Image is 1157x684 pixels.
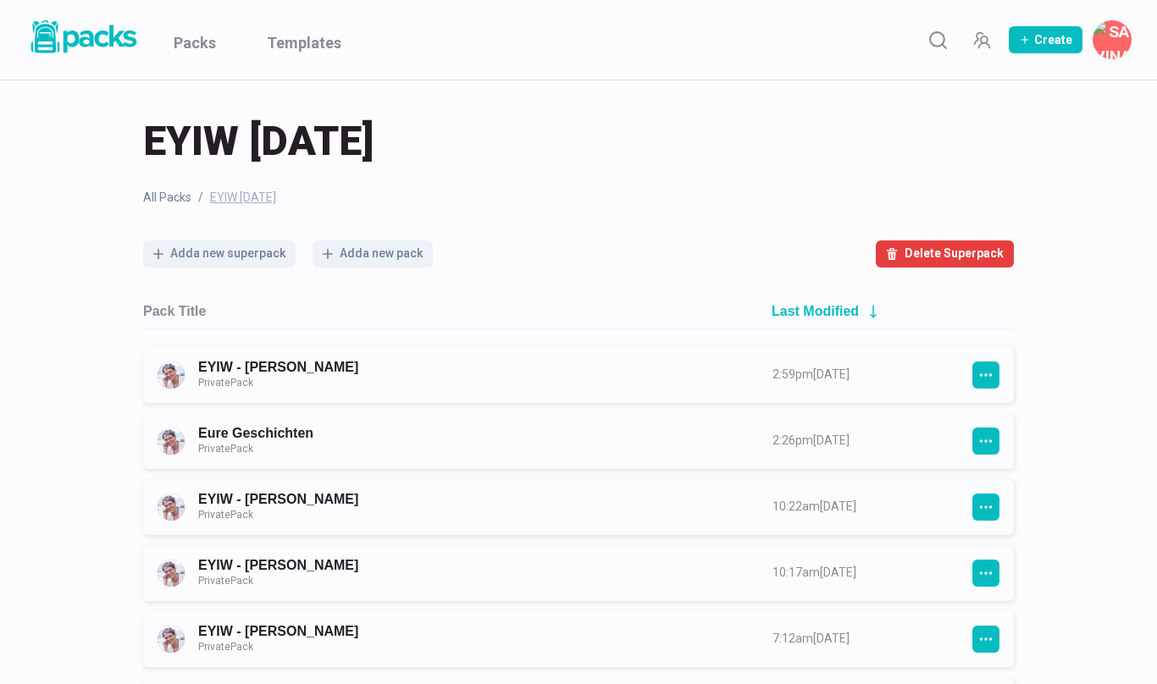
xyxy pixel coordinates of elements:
[876,240,1014,268] button: Delete Superpack
[25,17,140,63] a: Packs logo
[25,17,140,57] img: Packs logo
[921,23,955,57] button: Search
[210,189,276,207] span: EYIW [DATE]
[313,240,433,268] button: Adda new pack
[143,240,296,268] button: Adda new superpack
[143,114,374,168] span: EYIW [DATE]
[198,189,203,207] span: /
[965,23,999,57] button: Manage Team Invites
[143,189,1014,207] nav: breadcrumb
[143,303,206,319] h2: Pack Title
[1093,20,1132,59] button: Savina Tilmann
[1009,26,1082,53] button: Create Pack
[143,189,191,207] a: All Packs
[772,303,859,319] h2: Last Modified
